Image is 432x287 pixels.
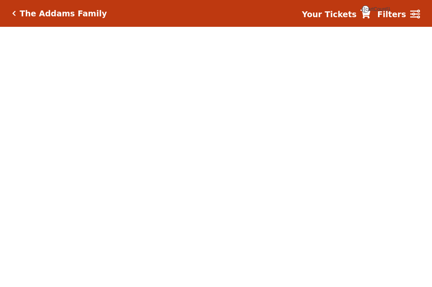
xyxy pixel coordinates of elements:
strong: Your Tickets [302,10,357,19]
a: Filters [377,8,420,21]
a: Click here to go back to filters [12,10,16,16]
span: {{cartCount}} [362,5,369,13]
h5: The Addams Family [20,9,107,18]
strong: Filters [377,10,406,19]
a: Your Tickets {{cartCount}} [302,8,370,21]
